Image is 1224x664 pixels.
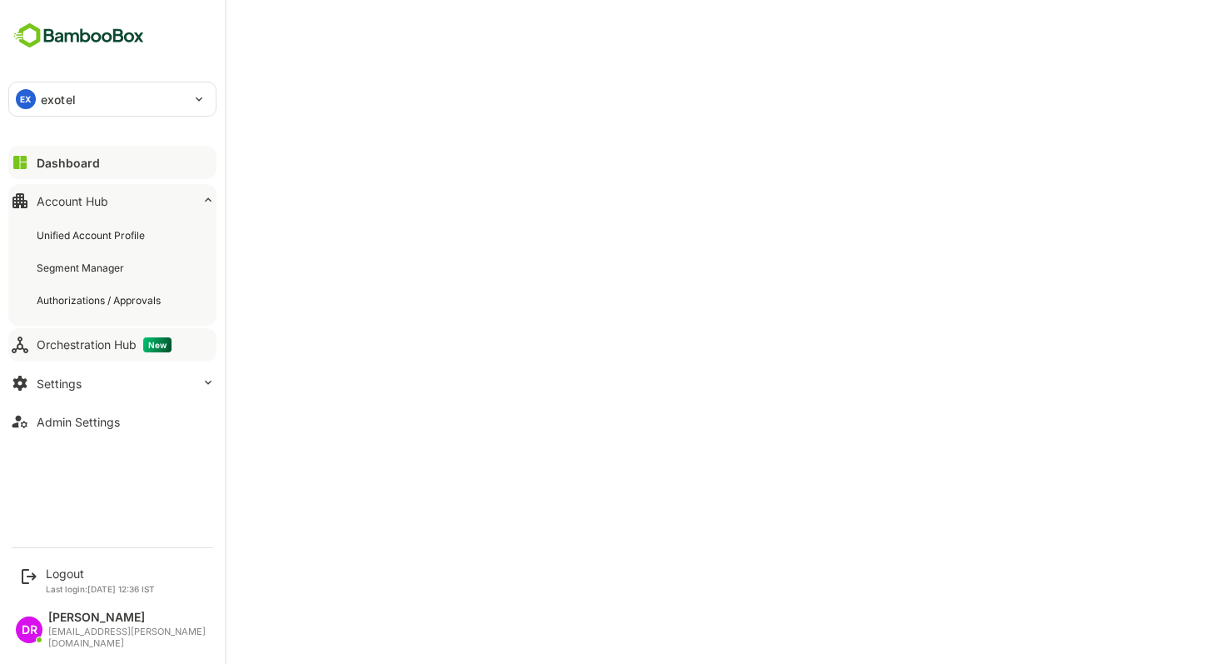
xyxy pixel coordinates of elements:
div: EXexotel [9,82,216,116]
div: Dashboard [37,156,100,170]
div: Logout [46,567,155,581]
button: Account Hub [8,184,216,217]
div: [EMAIL_ADDRESS][PERSON_NAME][DOMAIN_NAME] [48,627,208,649]
img: BambooboxFullLogoMark.5f36c76dfaba33ec1ec1367b70bb1252.svg [8,20,149,52]
div: DR [16,617,42,643]
button: Admin Settings [8,405,216,438]
div: [PERSON_NAME] [48,611,208,625]
div: Unified Account Profile [37,228,148,242]
div: Segment Manager [37,261,127,275]
div: Authorizations / Approvals [37,293,164,307]
p: exotel [41,91,76,108]
span: New [143,337,172,352]
div: Admin Settings [37,415,120,429]
div: EX [16,89,36,109]
button: Orchestration HubNew [8,328,216,362]
div: Orchestration Hub [37,337,172,352]
div: Account Hub [37,194,108,208]
button: Settings [8,367,216,400]
button: Dashboard [8,146,216,179]
div: Settings [37,377,82,391]
p: Last login: [DATE] 12:36 IST [46,584,155,594]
